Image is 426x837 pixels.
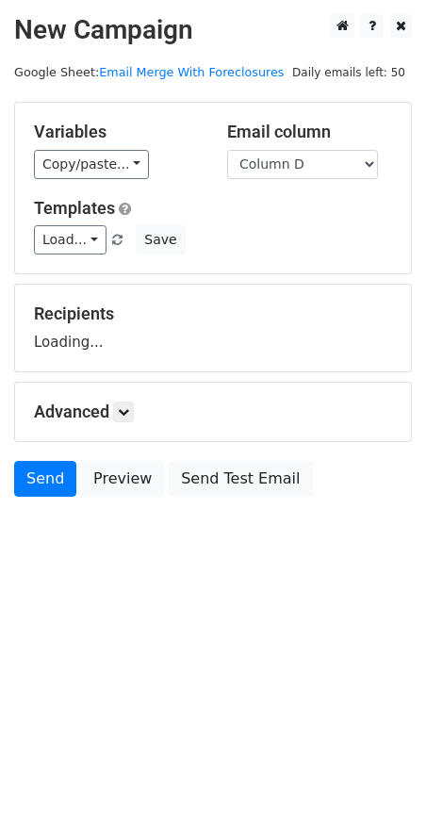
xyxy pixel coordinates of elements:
[14,14,412,46] h2: New Campaign
[34,304,392,324] h5: Recipients
[34,225,106,254] a: Load...
[286,65,412,79] a: Daily emails left: 50
[136,225,185,254] button: Save
[14,65,284,79] small: Google Sheet:
[14,461,76,497] a: Send
[169,461,312,497] a: Send Test Email
[34,304,392,353] div: Loading...
[34,150,149,179] a: Copy/paste...
[34,402,392,422] h5: Advanced
[227,122,392,142] h5: Email column
[99,65,284,79] a: Email Merge With Foreclosures
[34,122,199,142] h5: Variables
[286,62,412,83] span: Daily emails left: 50
[81,461,164,497] a: Preview
[34,198,115,218] a: Templates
